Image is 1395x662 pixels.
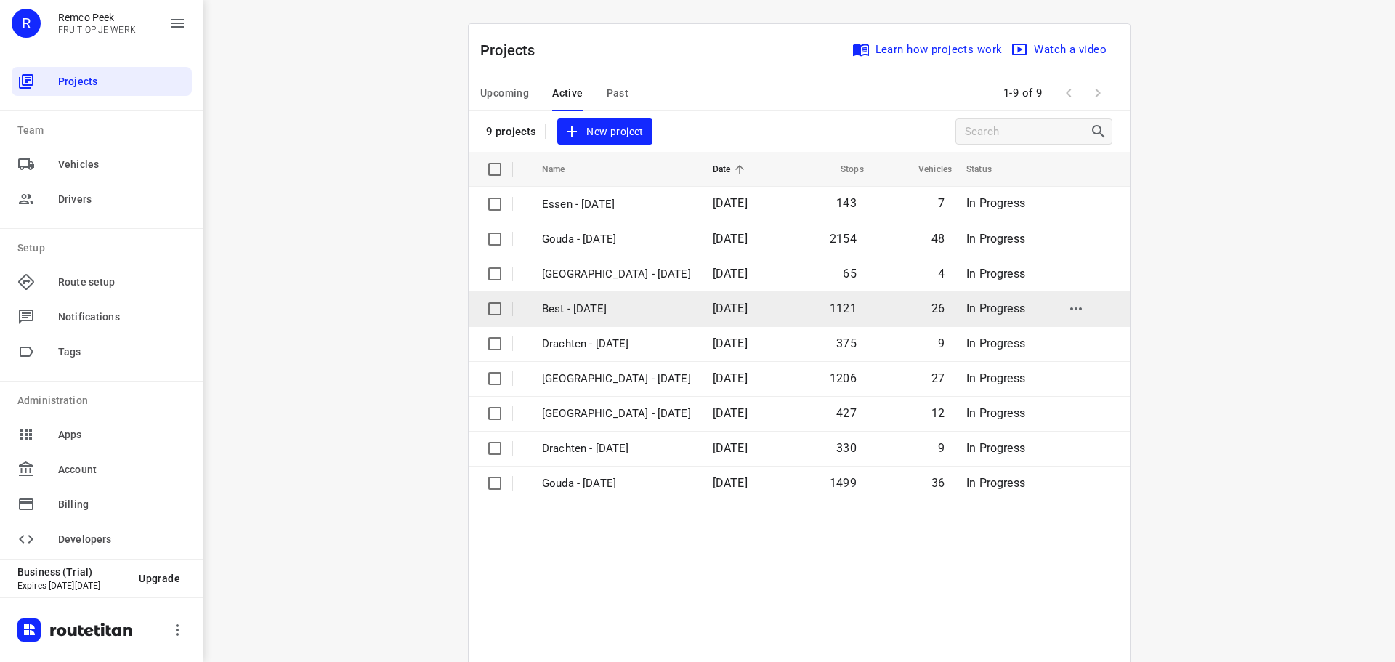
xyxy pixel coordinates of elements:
span: Previous Page [1054,78,1083,108]
button: New project [557,118,652,145]
span: 36 [931,476,945,490]
div: Search [1090,123,1112,140]
span: 9 [938,441,945,455]
span: In Progress [966,476,1025,490]
span: [DATE] [713,476,748,490]
span: [DATE] [713,232,748,246]
p: Expires [DATE][DATE] [17,581,127,591]
span: Next Page [1083,78,1112,108]
span: 1206 [830,371,857,385]
span: Active [552,84,583,102]
span: In Progress [966,196,1025,210]
p: Gouda - Tuesday [542,475,691,492]
div: Vehicles [12,150,192,179]
div: Route setup [12,267,192,296]
span: [DATE] [713,371,748,385]
p: Team [17,123,192,138]
input: Search projects [965,121,1090,143]
span: 48 [931,232,945,246]
span: Vehicles [58,157,186,172]
span: In Progress [966,232,1025,246]
span: Account [58,462,186,477]
span: Upcoming [480,84,529,102]
span: Apps [58,427,186,443]
p: Projects [480,39,547,61]
p: Business (Trial) [17,566,127,578]
div: Notifications [12,302,192,331]
span: 4 [938,267,945,280]
span: 427 [836,406,857,420]
p: [GEOGRAPHIC_DATA] - [DATE] [542,405,691,422]
button: Upgrade [127,565,192,592]
span: [DATE] [713,406,748,420]
span: 9 [938,336,945,350]
span: New project [566,123,643,141]
div: Drivers [12,185,192,214]
span: Notifications [58,310,186,325]
span: Stops [822,161,864,178]
p: Gouda - [DATE] [542,231,691,248]
span: Name [542,161,584,178]
span: 1121 [830,302,857,315]
span: In Progress [966,267,1025,280]
span: Vehicles [899,161,952,178]
span: 65 [843,267,856,280]
span: 7 [938,196,945,210]
span: In Progress [966,371,1025,385]
div: Account [12,455,192,484]
span: Date [713,161,750,178]
span: In Progress [966,406,1025,420]
p: Remco Peek [58,12,136,23]
p: 9 projects [486,125,536,138]
div: Tags [12,337,192,366]
p: Essen - [DATE] [542,196,691,213]
p: [GEOGRAPHIC_DATA] - [DATE] [542,371,691,387]
span: Tags [58,344,186,360]
span: Past [607,84,629,102]
span: In Progress [966,441,1025,455]
span: 1-9 of 9 [998,78,1048,109]
div: Billing [12,490,192,519]
span: [DATE] [713,196,748,210]
div: R [12,9,41,38]
p: FRUIT OP JE WERK [58,25,136,35]
span: 375 [836,336,857,350]
p: Administration [17,393,192,408]
span: 12 [931,406,945,420]
p: [GEOGRAPHIC_DATA] - [DATE] [542,266,691,283]
div: Developers [12,525,192,554]
p: Drachten - [DATE] [542,440,691,457]
p: Setup [17,241,192,256]
span: Developers [58,532,186,547]
span: 26 [931,302,945,315]
span: Upgrade [139,573,180,584]
span: [DATE] [713,302,748,315]
span: 2154 [830,232,857,246]
span: In Progress [966,336,1025,350]
div: Apps [12,420,192,449]
span: Drivers [58,192,186,207]
span: [DATE] [713,336,748,350]
span: [DATE] [713,441,748,455]
span: In Progress [966,302,1025,315]
span: 330 [836,441,857,455]
p: Best - [DATE] [542,301,691,318]
span: Projects [58,74,186,89]
span: 27 [931,371,945,385]
span: Billing [58,497,186,512]
span: [DATE] [713,267,748,280]
span: 1499 [830,476,857,490]
span: 143 [836,196,857,210]
span: Route setup [58,275,186,290]
div: Projects [12,67,192,96]
p: Drachten - [DATE] [542,336,691,352]
span: Status [966,161,1011,178]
